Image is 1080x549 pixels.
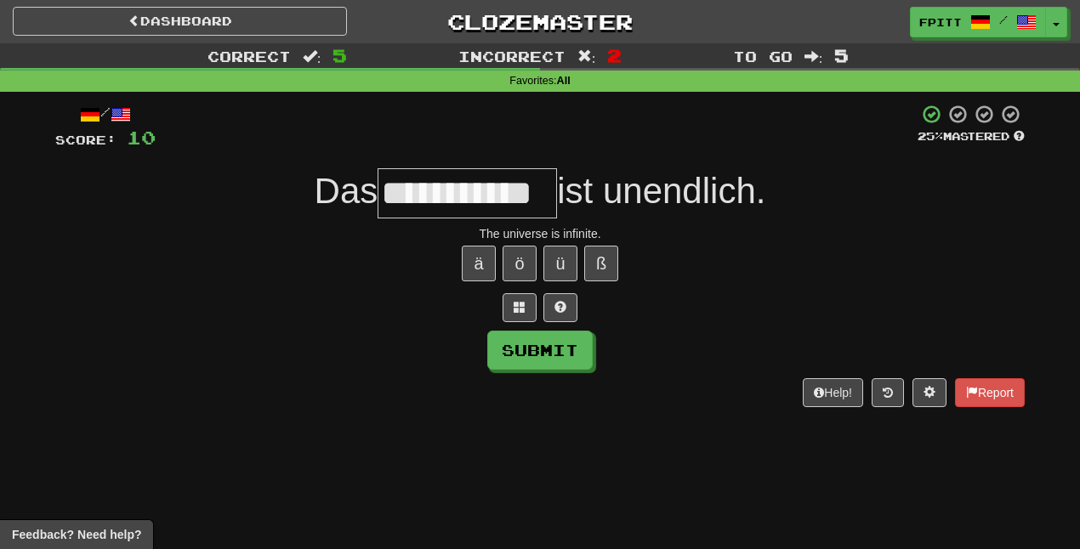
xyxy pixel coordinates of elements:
[333,45,347,65] span: 5
[12,526,141,543] span: Open feedback widget
[557,171,765,211] span: ist unendlich.
[543,246,577,281] button: ü
[955,378,1025,407] button: Report
[607,45,622,65] span: 2
[918,129,1025,144] div: Mastered
[999,14,1008,25] span: /
[834,45,849,65] span: 5
[804,49,823,64] span: :
[13,7,347,36] a: Dashboard
[303,49,321,64] span: :
[127,127,156,148] span: 10
[487,331,593,370] button: Submit
[543,293,577,322] button: Single letter hint - you only get 1 per sentence and score half the points! alt+h
[733,48,793,65] span: To go
[372,7,707,37] a: Clozemaster
[315,171,378,211] span: Das
[462,246,496,281] button: ä
[577,49,596,64] span: :
[803,378,863,407] button: Help!
[55,104,156,125] div: /
[55,133,117,147] span: Score:
[207,48,291,65] span: Correct
[910,7,1046,37] a: fpitt /
[458,48,566,65] span: Incorrect
[55,225,1025,242] div: The universe is infinite.
[557,75,571,87] strong: All
[872,378,904,407] button: Round history (alt+y)
[919,14,962,30] span: fpitt
[503,246,537,281] button: ö
[918,129,943,143] span: 25 %
[503,293,537,322] button: Switch sentence to multiple choice alt+p
[584,246,618,281] button: ß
